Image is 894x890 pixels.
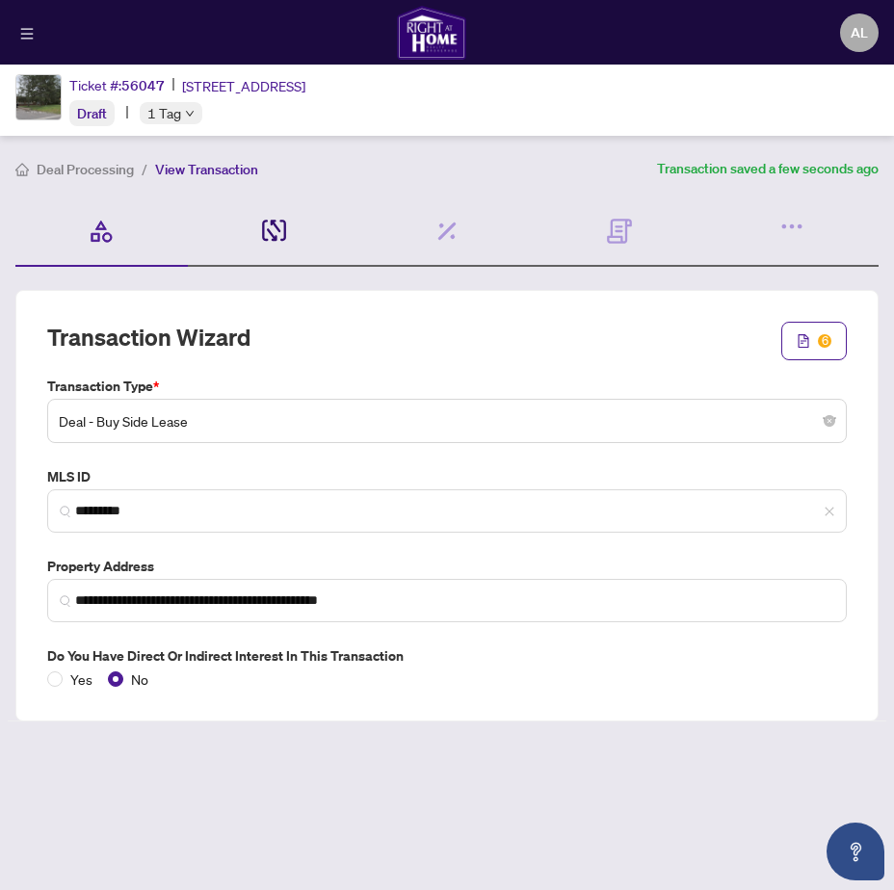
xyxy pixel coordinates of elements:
img: search_icon [60,506,71,517]
span: Deal Processing [37,161,134,178]
span: close [824,506,835,517]
span: Draft [77,105,107,122]
span: 1 Tag [147,102,181,124]
span: 6 [822,333,828,348]
label: Property Address [47,556,847,577]
sup: 6 [818,334,831,348]
span: down [185,109,195,118]
span: menu [20,27,34,40]
div: Ticket #: [69,74,165,96]
span: Yes [63,668,100,690]
span: Deal - Buy Side Lease [59,403,835,439]
span: No [123,668,156,690]
li: / [142,158,147,180]
article: Transaction saved a few seconds ago [657,158,879,180]
button: 6 [781,322,847,360]
h2: Transaction Wizard [47,322,250,353]
img: IMG-E12297596_1.jpg [16,75,61,119]
label: MLS ID [47,466,847,487]
img: search_icon [60,595,71,607]
label: Transaction Type [47,376,847,397]
span: file-text [797,334,810,348]
span: close-circle [824,415,835,427]
span: 56047 [121,77,165,94]
span: View Transaction [155,161,258,178]
span: home [15,163,29,176]
label: Do you have direct or indirect interest in this transaction [47,645,847,667]
img: logo [397,6,466,60]
span: AL [851,22,868,43]
button: Open asap [827,823,884,880]
span: [STREET_ADDRESS] [182,75,305,96]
